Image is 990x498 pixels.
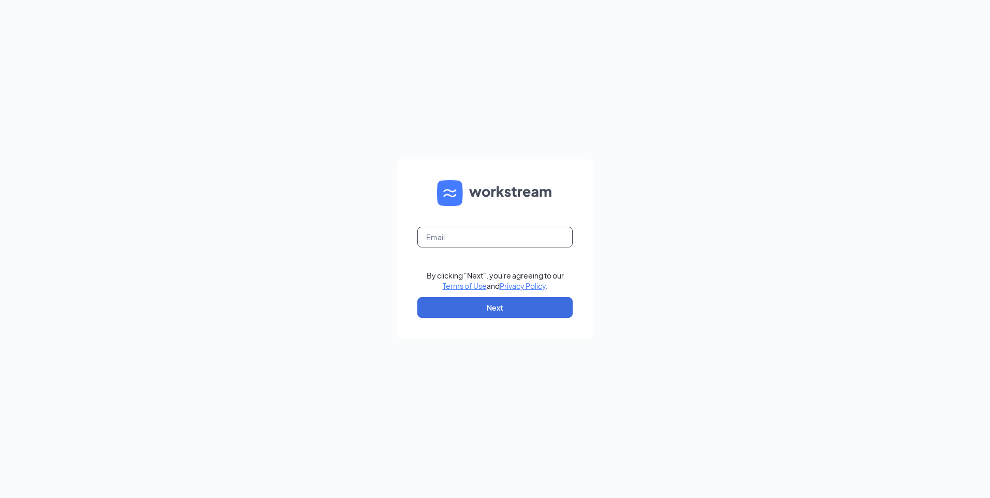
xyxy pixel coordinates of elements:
a: Terms of Use [443,281,487,290]
button: Next [417,297,573,318]
input: Email [417,227,573,247]
img: WS logo and Workstream text [437,180,553,206]
div: By clicking "Next", you're agreeing to our and . [427,270,564,291]
a: Privacy Policy [500,281,546,290]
